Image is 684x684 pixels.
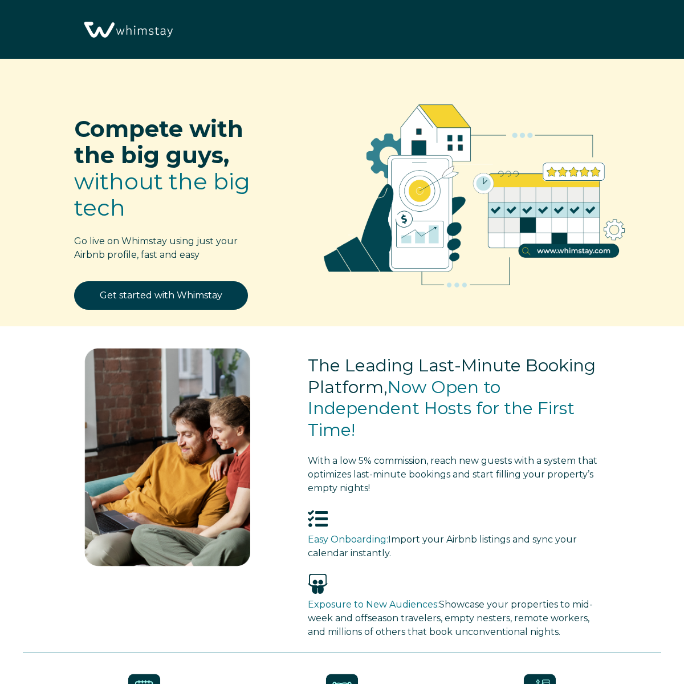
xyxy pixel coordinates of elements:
span: tart filling your property’s empty nights! [308,455,597,493]
span: Easy Onboarding: [308,534,388,545]
img: Whimstay Logo-02 1 [80,6,176,55]
span: Exposure to New Audiences: [308,599,439,610]
span: Showcase your properties to mid-week and offseason travelers, empty nesters, remote workers, and ... [308,599,593,637]
img: RBO Ilustrations-02 [299,76,650,306]
a: Get started with Whimstay [74,281,248,310]
span: The Leading Last-Minute Booking Platform, [308,355,596,398]
img: img-2 [80,343,255,571]
span: Import your Airbnb listings and sync your calendar instantly. [308,534,577,558]
span: without the big tech [74,167,250,221]
span: Go live on Whimstay using just your Airbnb profile, fast and easy [74,236,238,260]
span: With a low 5% commission, reach new guests with a system that optimizes last-minute bookings and s [308,455,597,480]
span: Compete with the big guys, [74,115,243,169]
span: Now Open to Independent Hosts for the First Time! [308,377,575,440]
